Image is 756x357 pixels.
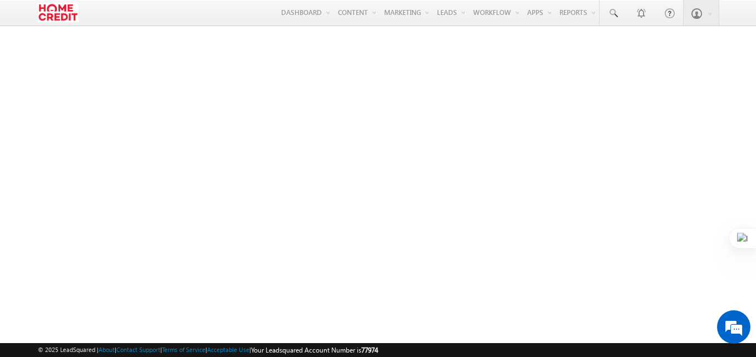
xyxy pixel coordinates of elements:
[14,103,203,268] textarea: Type your message and hit 'Enter'
[251,346,378,354] span: Your Leadsquared Account Number is
[99,346,115,353] a: About
[183,6,209,32] div: Minimize live chat window
[58,58,187,73] div: Chat with us now
[38,3,78,22] img: Custom Logo
[162,346,205,353] a: Terms of Service
[19,58,47,73] img: d_60004797649_company_0_60004797649
[361,346,378,354] span: 77974
[151,277,202,292] em: Start Chat
[38,345,378,355] span: © 2025 LeadSquared | | | | |
[207,346,249,353] a: Acceptable Use
[116,346,160,353] a: Contact Support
